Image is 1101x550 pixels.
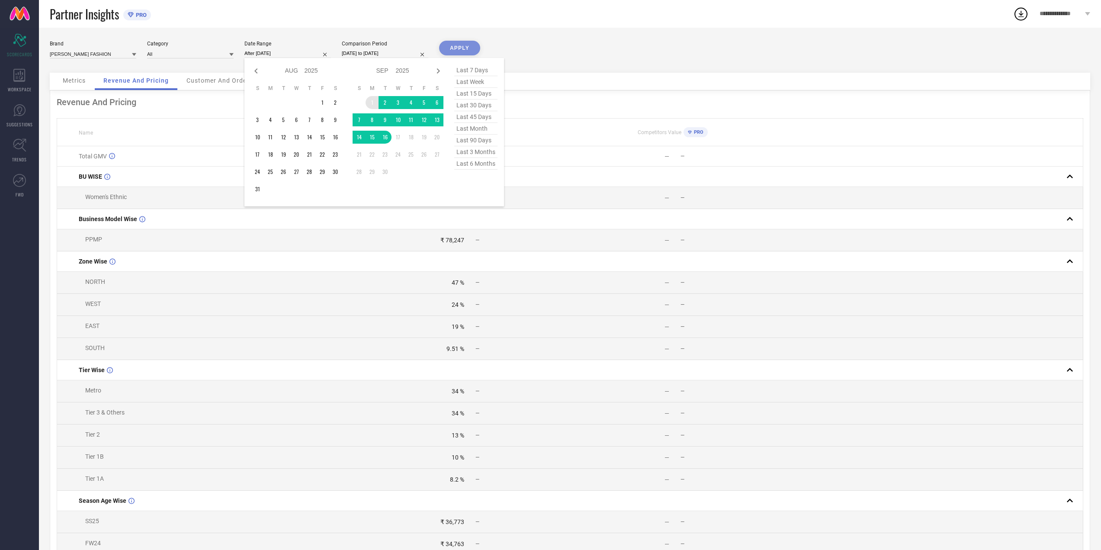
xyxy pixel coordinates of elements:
[392,148,404,161] td: Wed Sep 24 2025
[251,85,264,92] th: Sunday
[251,183,264,196] td: Sun Aug 31 2025
[290,113,303,126] td: Wed Aug 06 2025
[316,148,329,161] td: Fri Aug 22 2025
[85,431,100,438] span: Tier 2
[430,85,443,92] th: Saturday
[475,454,479,460] span: —
[664,518,669,525] div: —
[290,131,303,144] td: Wed Aug 13 2025
[134,12,147,18] span: PRO
[79,215,137,222] span: Business Model Wise
[50,5,119,23] span: Partner Insights
[452,323,464,330] div: 19 %
[392,113,404,126] td: Wed Sep 10 2025
[681,346,684,352] span: —
[85,322,100,329] span: EAST
[454,135,498,146] span: last 90 days
[50,41,136,47] div: Brand
[290,165,303,178] td: Wed Aug 27 2025
[264,85,277,92] th: Monday
[417,148,430,161] td: Fri Sep 26 2025
[664,279,669,286] div: —
[638,129,681,135] span: Competitors Value
[379,131,392,144] td: Tue Sep 16 2025
[264,148,277,161] td: Mon Aug 18 2025
[342,49,428,58] input: Select comparison period
[277,148,290,161] td: Tue Aug 19 2025
[664,476,669,483] div: —
[475,388,479,394] span: —
[303,148,316,161] td: Thu Aug 21 2025
[417,131,430,144] td: Fri Sep 19 2025
[404,148,417,161] td: Thu Sep 25 2025
[8,86,32,93] span: WORKSPACE
[454,111,498,123] span: last 45 days
[475,346,479,352] span: —
[681,302,684,308] span: —
[85,409,125,416] span: Tier 3 & Others
[452,301,464,308] div: 24 %
[342,41,428,47] div: Comparison Period
[353,85,366,92] th: Sunday
[303,85,316,92] th: Thursday
[417,85,430,92] th: Friday
[16,191,24,198] span: FWD
[85,540,101,547] span: FW24
[1013,6,1029,22] div: Open download list
[692,129,703,135] span: PRO
[264,165,277,178] td: Mon Aug 25 2025
[316,165,329,178] td: Fri Aug 29 2025
[329,85,342,92] th: Saturday
[316,96,329,109] td: Fri Aug 01 2025
[366,131,379,144] td: Mon Sep 15 2025
[452,279,464,286] div: 47 %
[379,96,392,109] td: Tue Sep 02 2025
[85,300,101,307] span: WEST
[353,113,366,126] td: Sun Sep 07 2025
[664,345,669,352] div: —
[430,96,443,109] td: Sat Sep 06 2025
[450,476,464,483] div: 8.2 %
[329,131,342,144] td: Sat Aug 16 2025
[366,96,379,109] td: Mon Sep 01 2025
[392,85,404,92] th: Wednesday
[452,454,464,461] div: 10 %
[329,165,342,178] td: Sat Aug 30 2025
[57,97,1083,107] div: Revenue And Pricing
[664,323,669,330] div: —
[79,173,102,180] span: BU WISE
[303,165,316,178] td: Thu Aug 28 2025
[366,148,379,161] td: Mon Sep 22 2025
[79,153,107,160] span: Total GMV
[103,77,169,84] span: Revenue And Pricing
[475,410,479,416] span: —
[681,432,684,438] span: —
[316,113,329,126] td: Fri Aug 08 2025
[379,113,392,126] td: Tue Sep 09 2025
[7,51,32,58] span: SCORECARDS
[79,130,93,136] span: Name
[79,258,107,265] span: Zone Wise
[329,113,342,126] td: Sat Aug 09 2025
[440,237,464,244] div: ₹ 78,247
[454,64,498,76] span: last 7 days
[251,131,264,144] td: Sun Aug 10 2025
[417,113,430,126] td: Fri Sep 12 2025
[664,388,669,395] div: —
[681,541,684,547] span: —
[404,96,417,109] td: Thu Sep 04 2025
[452,432,464,439] div: 13 %
[290,148,303,161] td: Wed Aug 20 2025
[379,165,392,178] td: Tue Sep 30 2025
[475,324,479,330] span: —
[681,153,684,159] span: —
[440,540,464,547] div: ₹ 34,763
[329,96,342,109] td: Sat Aug 02 2025
[440,518,464,525] div: ₹ 36,773
[681,519,684,525] span: —
[63,77,86,84] span: Metrics
[85,518,99,524] span: SS25
[277,131,290,144] td: Tue Aug 12 2025
[454,76,498,88] span: last week
[664,432,669,439] div: —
